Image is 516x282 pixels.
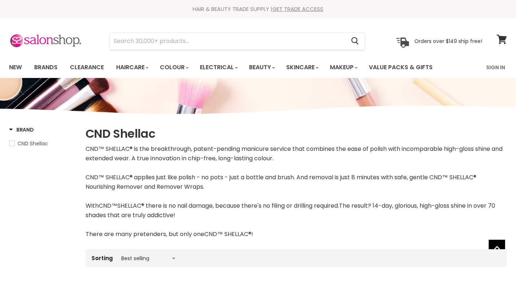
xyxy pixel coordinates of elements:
[110,33,345,50] input: Search
[244,60,279,75] a: Beauty
[110,32,365,50] form: Product
[194,60,242,75] a: Electrical
[99,201,117,210] span: CND™
[86,201,495,219] span: The result? 14-day, glorious, high-gloss shine in over 70 shades that are truly addictive!
[117,201,339,210] span: SHELLAC® there is no nail damage, because there's no filing or drilling required.
[86,126,507,141] h1: CND Shellac
[324,60,362,75] a: Makeup
[86,201,99,210] span: With
[86,230,204,238] span: There are many pretenders, but only one
[86,145,503,162] span: CND™ SHELLAC® is the breakthrough, patent-pending manicure service that combines the ease of poli...
[9,140,76,148] a: CND Shellac
[204,230,253,238] span: CND™ SHELLAC®!
[414,38,482,44] p: Orders over $149 ship free!
[86,173,476,191] span: CND™ SHELLAC® applies just like polish - no pots - just a bottle and brush. And removal is just 8...
[363,60,438,75] a: Value Packs & Gifts
[17,140,48,147] span: CND Shellac
[29,60,63,75] a: Brands
[64,60,109,75] a: Clearance
[482,60,509,75] a: Sign In
[9,126,34,133] h3: Brand
[4,57,460,78] ul: Main menu
[281,60,323,75] a: Skincare
[272,5,323,13] a: GET TRADE ACCESS
[4,60,27,75] a: New
[345,33,365,50] button: Search
[111,60,153,75] a: Haircare
[91,255,113,261] label: Sorting
[154,60,193,75] a: Colour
